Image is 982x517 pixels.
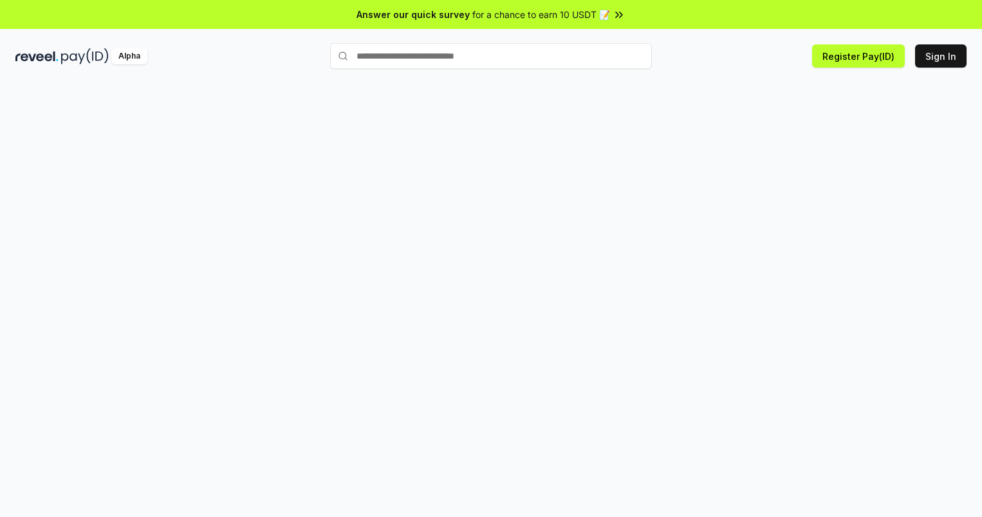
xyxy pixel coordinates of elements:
[15,48,59,64] img: reveel_dark
[472,8,610,21] span: for a chance to earn 10 USDT 📝
[111,48,147,64] div: Alpha
[61,48,109,64] img: pay_id
[915,44,967,68] button: Sign In
[357,8,470,21] span: Answer our quick survey
[812,44,905,68] button: Register Pay(ID)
